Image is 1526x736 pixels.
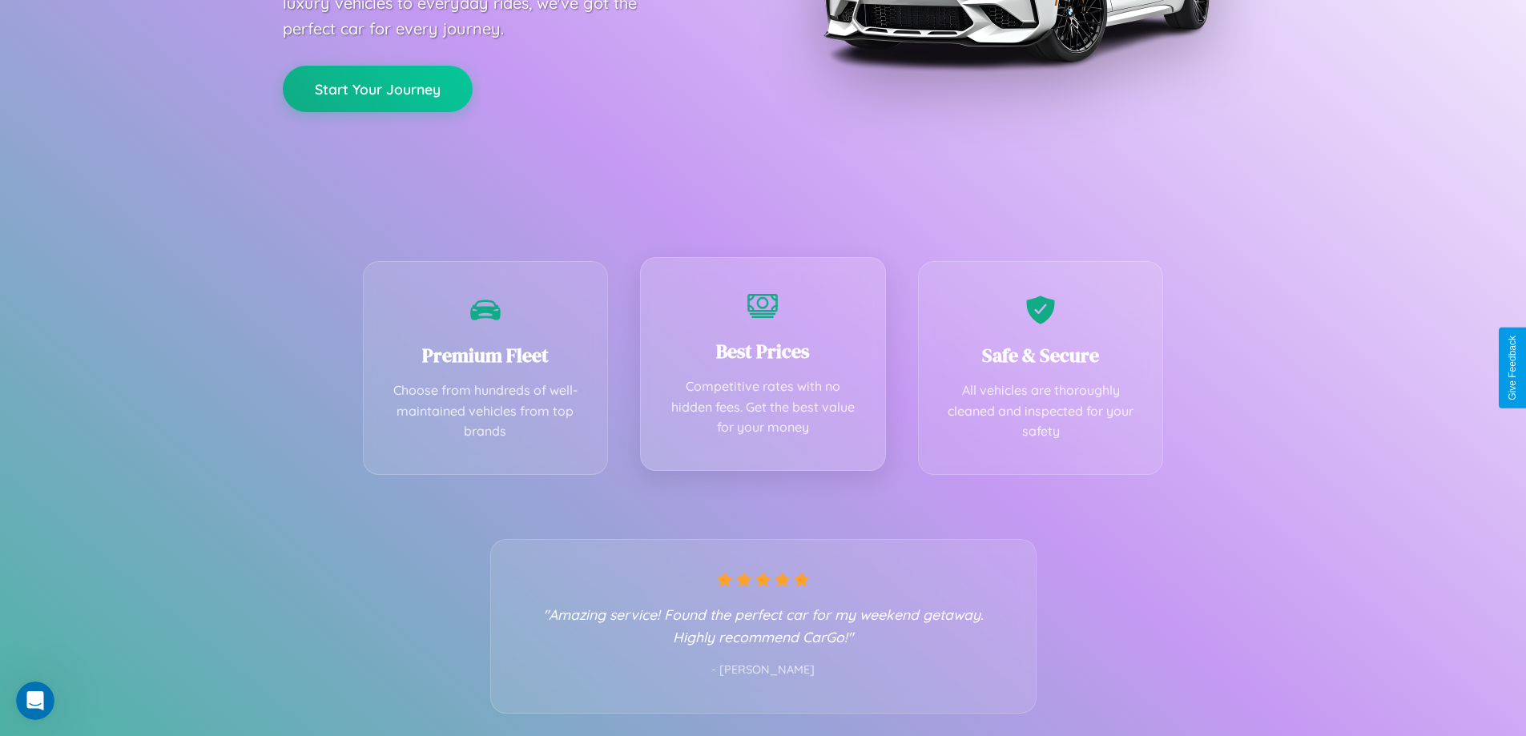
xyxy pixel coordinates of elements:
p: Competitive rates with no hidden fees. Get the best value for your money [665,376,861,438]
button: Start Your Journey [283,66,473,112]
iframe: Intercom live chat [16,682,54,720]
h3: Premium Fleet [388,342,584,368]
p: Choose from hundreds of well-maintained vehicles from top brands [388,380,584,442]
div: Give Feedback [1507,336,1518,400]
p: All vehicles are thoroughly cleaned and inspected for your safety [943,380,1139,442]
p: - [PERSON_NAME] [523,660,1004,681]
h3: Best Prices [665,338,861,364]
p: "Amazing service! Found the perfect car for my weekend getaway. Highly recommend CarGo!" [523,603,1004,648]
h3: Safe & Secure [943,342,1139,368]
